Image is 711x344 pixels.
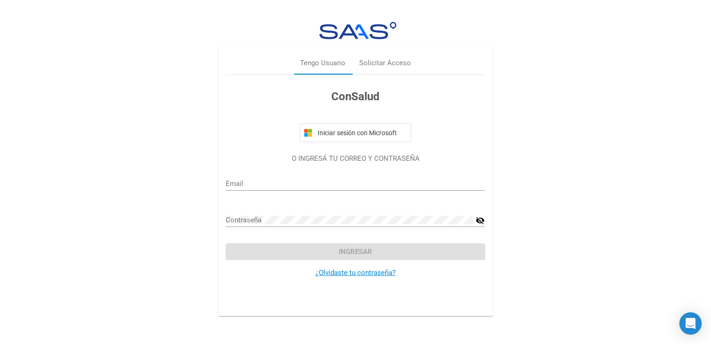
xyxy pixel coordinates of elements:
[300,58,345,69] div: Tengo Usuario
[359,58,411,69] div: Solicitar Acceso
[339,248,372,256] span: Ingresar
[315,268,396,277] a: ¿Olvidaste tu contraseña?
[476,215,485,226] mat-icon: visibility_off
[226,88,485,105] h3: ConSalud
[226,243,485,260] button: Ingresar
[316,129,407,137] span: Iniciar sesión con Microsoft
[679,312,702,335] div: Open Intercom Messenger
[226,153,485,164] p: O INGRESÁ TU CORREO Y CONTRASEÑA
[300,124,411,142] button: Iniciar sesión con Microsoft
